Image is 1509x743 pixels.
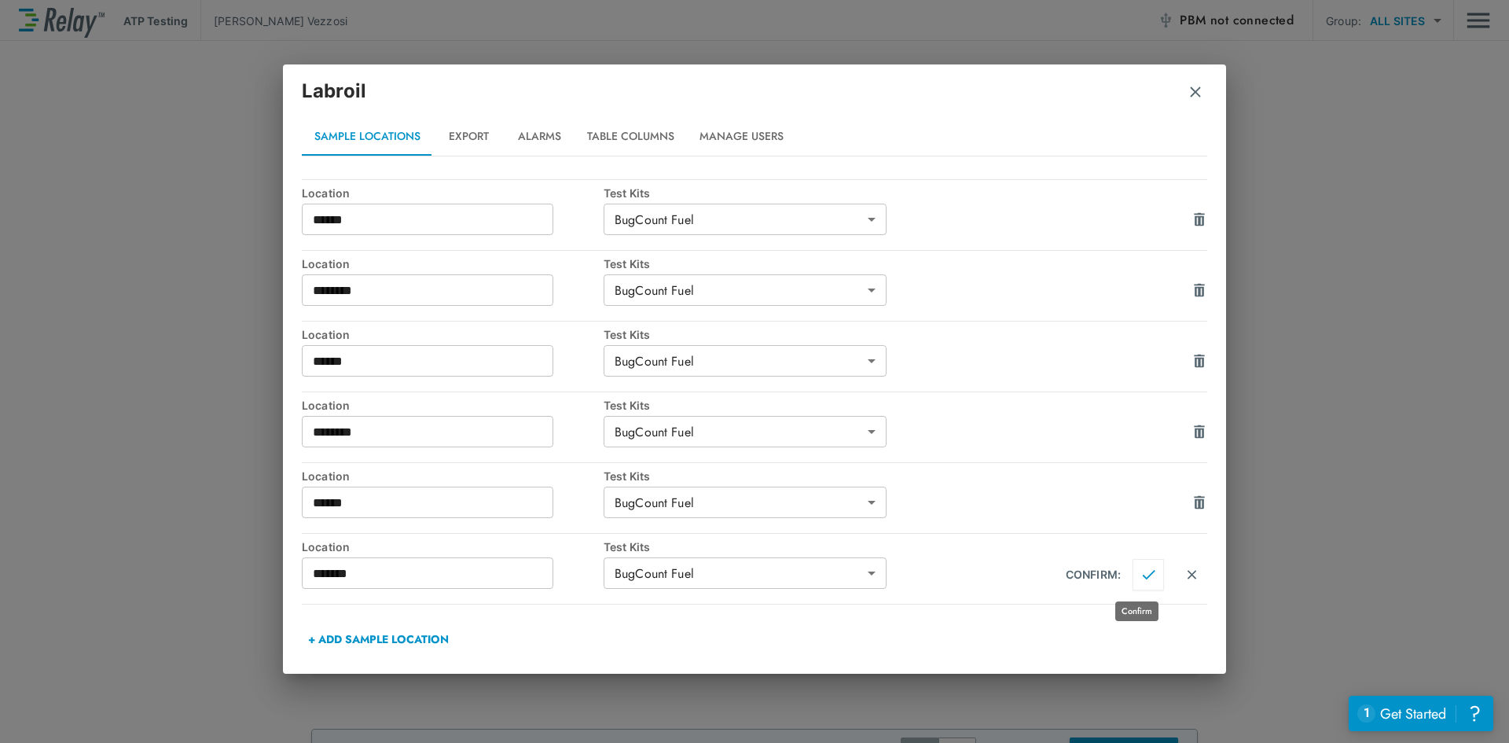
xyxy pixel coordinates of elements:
button: Table Columns [575,118,687,156]
p: Labroil [302,77,366,105]
div: CONFIRM: [1066,568,1121,581]
img: Remove [1188,84,1203,100]
button: + ADD SAMPLE LOCATION [302,620,455,658]
div: BugCount Fuel [604,204,887,235]
img: Drawer Icon [1191,211,1207,227]
div: BugCount Fuel [604,345,887,377]
button: Export [433,118,504,156]
div: Test Kits [604,328,905,341]
div: Test Kits [604,186,905,200]
div: Test Kits [604,257,905,270]
img: Close Icon [1142,568,1155,582]
div: Test Kits [604,399,905,412]
button: Manage Users [687,118,796,156]
div: Confirm [1115,601,1158,621]
div: Location [302,257,604,270]
div: Location [302,469,604,483]
img: Drawer Icon [1191,353,1207,369]
iframe: Resource center [1349,696,1493,731]
img: Drawer Icon [1191,495,1207,510]
div: Location [302,540,604,554]
img: Drawer Icon [1191,424,1207,440]
div: BugCount Fuel [604,487,887,518]
div: Location [302,328,604,341]
button: Cancel [1176,559,1207,590]
div: BugCount Fuel [604,557,887,589]
div: BugCount Fuel [604,274,887,306]
img: Close Icon [1185,568,1199,582]
img: Drawer Icon [1191,282,1207,298]
button: Sample Locations [302,118,433,156]
div: BugCount Fuel [604,416,887,447]
div: Location [302,186,604,200]
div: Test Kits [604,540,905,554]
div: Location [302,399,604,412]
button: Alarms [504,118,575,156]
button: Confirm [1133,559,1164,590]
div: Test Kits [604,469,905,483]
